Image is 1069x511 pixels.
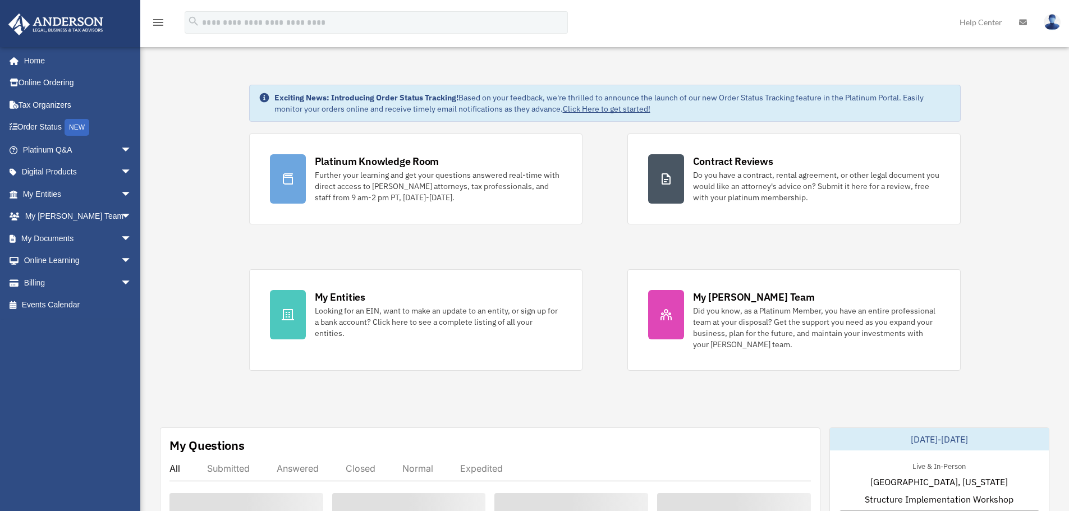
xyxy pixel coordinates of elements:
span: arrow_drop_down [121,271,143,294]
a: Digital Productsarrow_drop_down [8,161,149,183]
div: Based on your feedback, we're thrilled to announce the launch of our new Order Status Tracking fe... [274,92,951,114]
a: Order StatusNEW [8,116,149,139]
a: Click Here to get started! [563,104,650,114]
span: arrow_drop_down [121,161,143,184]
span: Structure Implementation Workshop [865,492,1013,506]
img: Anderson Advisors Platinum Portal [5,13,107,35]
span: arrow_drop_down [121,183,143,206]
a: Online Ordering [8,72,149,94]
div: Answered [277,463,319,474]
div: Submitted [207,463,250,474]
strong: Exciting News: Introducing Order Status Tracking! [274,93,458,103]
div: My Questions [169,437,245,454]
div: NEW [65,119,89,136]
div: Closed [346,463,375,474]
span: arrow_drop_down [121,227,143,250]
div: Normal [402,463,433,474]
a: My Entitiesarrow_drop_down [8,183,149,205]
a: My Documentsarrow_drop_down [8,227,149,250]
a: My Entities Looking for an EIN, want to make an update to an entity, or sign up for a bank accoun... [249,269,582,371]
div: Platinum Knowledge Room [315,154,439,168]
i: menu [152,16,165,29]
div: Did you know, as a Platinum Member, you have an entire professional team at your disposal? Get th... [693,305,940,350]
a: Home [8,49,143,72]
div: My Entities [315,290,365,304]
a: My [PERSON_NAME] Teamarrow_drop_down [8,205,149,228]
i: search [187,15,200,27]
a: Online Learningarrow_drop_down [8,250,149,272]
a: Events Calendar [8,294,149,316]
span: [GEOGRAPHIC_DATA], [US_STATE] [870,475,1008,489]
a: menu [152,20,165,29]
a: Tax Organizers [8,94,149,116]
img: User Pic [1044,14,1061,30]
a: Platinum Q&Aarrow_drop_down [8,139,149,161]
div: Further your learning and get your questions answered real-time with direct access to [PERSON_NAM... [315,169,562,203]
span: arrow_drop_down [121,250,143,273]
span: arrow_drop_down [121,139,143,162]
a: Platinum Knowledge Room Further your learning and get your questions answered real-time with dire... [249,133,582,224]
a: Contract Reviews Do you have a contract, rental agreement, or other legal document you would like... [627,133,961,224]
div: [DATE]-[DATE] [830,428,1049,450]
div: My [PERSON_NAME] Team [693,290,815,304]
div: Do you have a contract, rental agreement, or other legal document you would like an attorney's ad... [693,169,940,203]
div: Looking for an EIN, want to make an update to an entity, or sign up for a bank account? Click her... [315,305,562,339]
div: All [169,463,180,474]
a: Billingarrow_drop_down [8,271,149,294]
div: Live & In-Person [903,459,975,471]
div: Contract Reviews [693,154,773,168]
div: Expedited [460,463,503,474]
a: My [PERSON_NAME] Team Did you know, as a Platinum Member, you have an entire professional team at... [627,269,961,371]
span: arrow_drop_down [121,205,143,228]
